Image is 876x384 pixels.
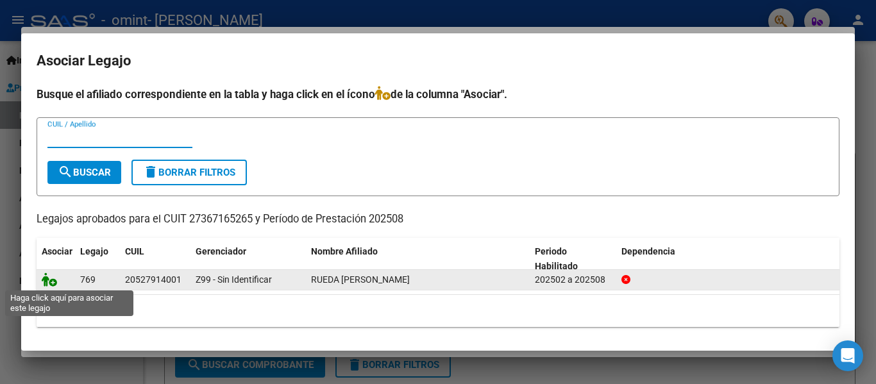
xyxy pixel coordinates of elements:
[37,212,839,228] p: Legajos aprobados para el CUIT 27367165265 y Período de Prestación 202508
[37,86,839,103] h4: Busque el afiliado correspondiente en la tabla y haga click en el ícono de la columna "Asociar".
[37,295,839,327] div: 1 registros
[143,167,235,178] span: Borrar Filtros
[832,340,863,371] div: Open Intercom Messenger
[80,246,108,256] span: Legajo
[80,274,96,285] span: 769
[530,238,616,280] datatable-header-cell: Periodo Habilitado
[311,246,378,256] span: Nombre Afiliado
[311,274,410,285] span: RUEDA MANUEL JANO
[621,246,675,256] span: Dependencia
[535,246,578,271] span: Periodo Habilitado
[125,246,144,256] span: CUIL
[616,238,840,280] datatable-header-cell: Dependencia
[58,164,73,179] mat-icon: search
[47,161,121,184] button: Buscar
[196,274,272,285] span: Z99 - Sin Identificar
[143,164,158,179] mat-icon: delete
[535,272,611,287] div: 202502 a 202508
[37,238,75,280] datatable-header-cell: Asociar
[37,49,839,73] h2: Asociar Legajo
[306,238,530,280] datatable-header-cell: Nombre Afiliado
[196,246,246,256] span: Gerenciador
[131,160,247,185] button: Borrar Filtros
[125,272,181,287] div: 20527914001
[58,167,111,178] span: Buscar
[42,246,72,256] span: Asociar
[120,238,190,280] datatable-header-cell: CUIL
[190,238,306,280] datatable-header-cell: Gerenciador
[75,238,120,280] datatable-header-cell: Legajo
